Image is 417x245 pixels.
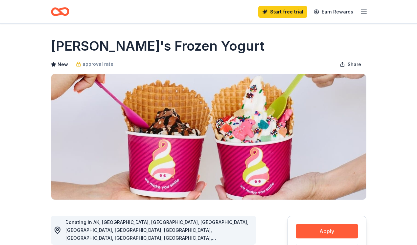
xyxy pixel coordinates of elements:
[51,4,69,19] a: Home
[335,58,366,71] button: Share
[348,61,361,68] span: Share
[310,6,357,18] a: Earn Rewards
[51,37,265,55] h1: [PERSON_NAME]'s Frozen Yogurt
[51,74,366,200] img: Image for Menchie's Frozen Yogurt
[82,60,113,68] span: approval rate
[76,60,113,68] a: approval rate
[296,224,358,238] button: Apply
[258,6,307,18] a: Start free trial
[58,61,68,68] span: New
